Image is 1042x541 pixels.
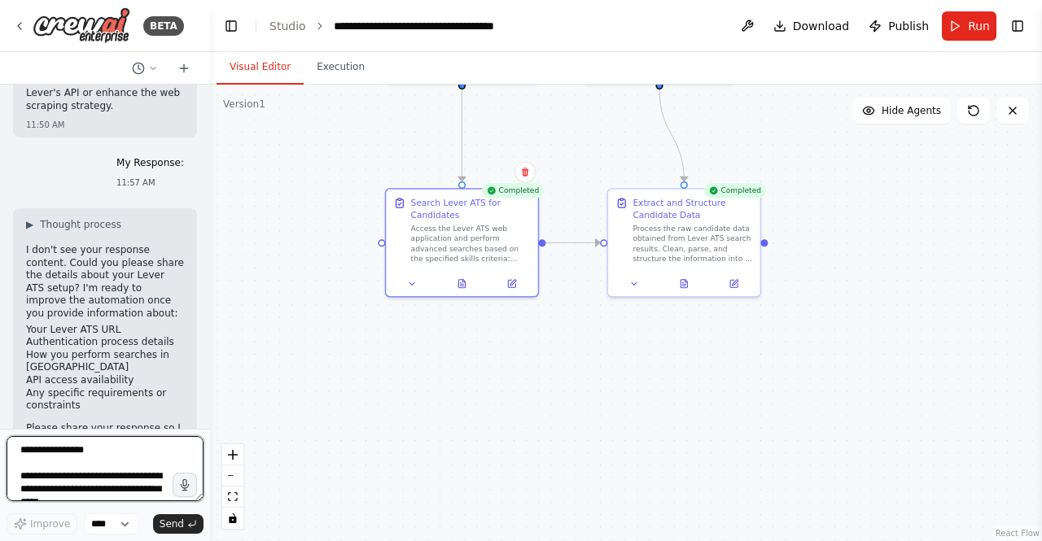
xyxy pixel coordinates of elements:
p: I don't see your response content. Could you please share the details about your Lever ATS setup?... [26,244,184,321]
div: Search Lever ATS for Candidates [411,197,531,221]
div: React Flow controls [222,444,243,529]
span: Send [160,517,184,530]
li: Your Lever ATS URL [26,324,184,337]
button: View output [436,277,488,291]
a: Studio [269,20,306,33]
button: Open in side panel [491,277,533,291]
div: Completed [703,183,766,198]
button: Publish [862,11,935,41]
button: ▶Thought process [26,218,121,231]
li: API access availability [26,374,184,387]
p: Please share your response so I can enhance the automation to work properly with your system. [26,422,184,460]
li: Authentication process details [26,336,184,349]
div: Access the Lever ATS web application and perform advanced searches based on the specified skills ... [411,224,531,264]
button: fit view [222,486,243,508]
button: zoom out [222,465,243,486]
button: Hide Agents [852,98,951,124]
button: Send [153,514,204,534]
button: Visual Editor [217,50,304,85]
a: React Flow attribution [996,529,1040,538]
button: Open in side panel [712,277,755,291]
g: Edge from 6c782b1c-d5f0-4aa9-9aae-4183f5bddd6d to d4cc5381-4641-4d35-8c02-1c8b8c7359a0 [456,89,468,181]
div: Version 1 [223,98,265,111]
div: Completed [481,183,544,198]
div: CompletedExtract and Structure Candidate DataProcess the raw candidate data obtained from Lever A... [607,188,761,297]
p: My Response: [116,157,184,170]
span: Improve [30,517,70,530]
g: Edge from d4cc5381-4641-4d35-8c02-1c8b8c7359a0 to 85abc4e4-ab08-4faf-ab9a-654f46380686 [546,237,601,249]
span: ▶ [26,218,33,231]
li: How you perform searches in [GEOGRAPHIC_DATA] [26,349,184,374]
span: Download [793,18,850,34]
button: Switch to previous chat [125,59,164,78]
button: toggle interactivity [222,508,243,529]
span: Hide Agents [882,104,941,117]
div: Extract and Structure Candidate Data [633,197,752,221]
button: View output [658,277,710,291]
div: 11:50 AM [26,119,184,131]
button: Hide left sidebar [220,15,243,37]
span: Run [968,18,990,34]
button: zoom in [222,444,243,465]
span: Publish [888,18,929,34]
button: Click to speak your automation idea [173,473,197,497]
nav: breadcrumb [269,18,517,34]
g: Edge from cc58623d-af46-4086-92d9-218ffad6797f to 85abc4e4-ab08-4faf-ab9a-654f46380686 [653,89,690,181]
div: 11:57 AM [116,177,184,189]
button: Delete node [514,161,536,182]
div: CompletedSearch Lever ATS for CandidatesAccess the Lever ATS web application and perform advanced... [385,188,539,297]
button: Execution [304,50,378,85]
button: Download [767,11,856,41]
li: Any specific requirements or constraints [26,387,184,412]
button: Improve [7,513,77,534]
span: Thought process [40,218,121,231]
button: Start a new chat [171,59,197,78]
div: Process the raw candidate data obtained from Lever ATS search results. Clean, parse, and structur... [633,224,752,264]
img: Logo [33,7,130,44]
button: Run [942,11,996,41]
button: Show right sidebar [1006,15,1029,37]
div: BETA [143,16,184,36]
